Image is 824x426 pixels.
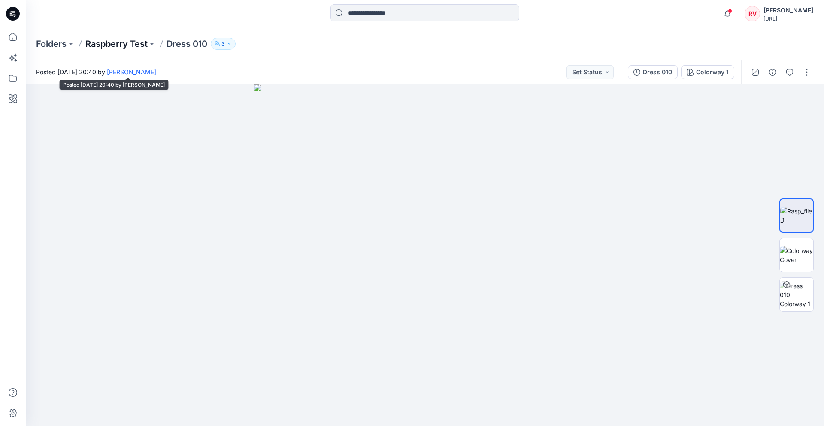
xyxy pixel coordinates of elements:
[763,15,813,22] div: [URL]
[36,38,67,50] a: Folders
[745,6,760,21] div: RV
[643,67,672,77] div: Dress 010
[780,207,813,225] img: Rasp_file_1
[763,5,813,15] div: [PERSON_NAME]
[254,84,596,426] img: eyJhbGciOiJIUzI1NiIsImtpZCI6IjAiLCJzbHQiOiJzZXMiLCJ0eXAiOiJKV1QifQ.eyJkYXRhIjp7InR5cGUiOiJzdG9yYW...
[36,67,156,76] span: Posted [DATE] 20:40 by
[167,38,207,50] p: Dress 010
[780,246,813,264] img: Colorway Cover
[780,281,813,308] img: Dress 010 Colorway 1
[107,68,156,76] a: [PERSON_NAME]
[681,65,734,79] button: Colorway 1
[85,38,148,50] a: Raspberry Test
[766,65,779,79] button: Details
[221,39,225,49] p: 3
[628,65,678,79] button: Dress 010
[211,38,236,50] button: 3
[696,67,729,77] div: Colorway 1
